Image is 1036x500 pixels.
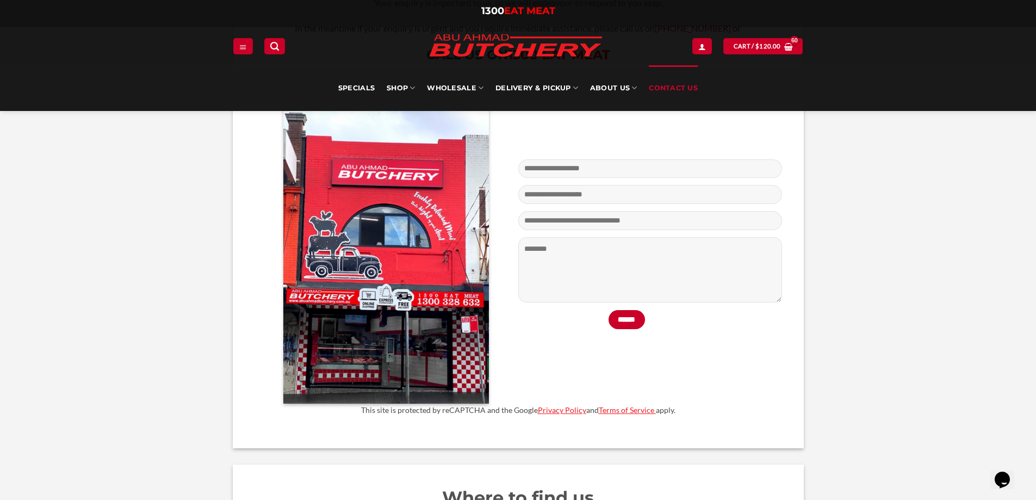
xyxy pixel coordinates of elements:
[649,65,698,111] a: Contact Us
[755,41,759,51] span: $
[599,405,654,415] a: Terms of Service
[481,5,555,17] a: 1300EAT MEAT
[427,65,483,111] a: Wholesale
[518,159,782,337] form: Contact form
[283,101,489,404] img: Contact Us
[255,404,782,417] p: This site is protected by reCAPTCHA and the Google and apply.
[692,38,712,54] a: Login
[504,5,555,17] span: EAT MEAT
[990,456,1025,489] iframe: chat widget
[495,65,578,111] a: Delivery & Pickup
[338,65,375,111] a: Specials
[387,65,415,111] a: SHOP
[481,5,504,17] span: 1300
[233,38,253,54] a: Menu
[723,38,803,54] a: View cart
[755,42,780,50] bdi: 120.00
[734,41,781,51] span: Cart /
[264,38,285,54] a: Search
[590,65,637,111] a: About Us
[538,405,586,415] a: Privacy Policy
[420,27,611,65] img: Abu Ahmad Butchery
